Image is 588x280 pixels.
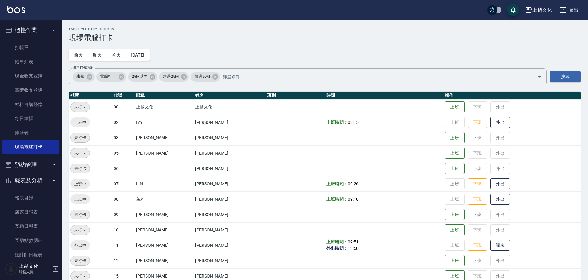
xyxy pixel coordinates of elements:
span: 上班中 [70,196,90,203]
a: 帳單列表 [2,55,59,69]
a: 材料自購登錄 [2,97,59,112]
a: 報表目錄 [2,191,59,205]
button: 外出 [490,178,510,190]
td: 07 [112,176,135,191]
button: 上班 [445,255,465,266]
td: 03 [112,130,135,145]
p: 服務人員 [19,269,50,275]
td: 11 [112,238,135,253]
td: IVY [135,115,194,130]
button: 櫃檯作業 [2,22,59,38]
div: 25M以內 [128,72,158,82]
span: 13:50 [348,246,359,251]
td: [PERSON_NAME] [194,130,266,145]
button: 下班 [468,178,487,190]
a: 打帳單 [2,41,59,55]
span: 09:51 [348,239,359,244]
span: 上班中 [70,181,90,187]
td: 00 [112,99,135,115]
button: 下班 [468,117,487,128]
th: 暱稱 [135,92,194,100]
button: 昨天 [88,49,107,61]
h5: 上越文化 [19,263,50,269]
span: 未打卡 [71,227,90,233]
button: 下班 [468,240,487,251]
a: 設計師日報表 [2,248,59,262]
button: 上班 [445,132,465,144]
span: 超過25M [159,73,182,80]
button: 上班 [445,209,465,220]
td: [PERSON_NAME] [194,115,266,130]
div: 電腦打卡 [96,72,126,82]
td: 08 [112,191,135,207]
td: 10 [112,222,135,238]
td: [PERSON_NAME] [194,253,266,268]
th: 姓名 [194,92,266,100]
b: 上班時間： [326,181,348,186]
button: 歸來 [490,240,510,251]
button: 外出 [490,194,510,205]
td: [PERSON_NAME] [194,207,266,222]
span: 未知 [73,73,88,80]
b: 外出時間： [326,246,348,251]
b: 上班時間： [326,239,348,244]
a: 現金收支登錄 [2,69,59,83]
td: 12 [112,253,135,268]
td: [PERSON_NAME] [194,161,266,176]
a: 店家日報表 [2,205,59,219]
td: LIN [135,176,194,191]
td: [PERSON_NAME] [135,253,194,268]
button: 前天 [69,49,88,61]
button: 報表及分析 [2,172,59,188]
img: Logo [7,6,25,13]
td: 02 [112,115,135,130]
td: 06 [112,161,135,176]
div: 超過50M [191,72,220,82]
span: 09:10 [348,197,359,202]
span: 未打卡 [71,211,90,218]
div: 超過25M [159,72,189,82]
a: 高階收支登錄 [2,83,59,97]
td: [PERSON_NAME] [194,176,266,191]
a: 互助點數明細 [2,233,59,247]
button: 下班 [468,194,487,205]
th: 操作 [443,92,581,100]
span: 未打卡 [71,273,90,279]
h3: 現場電腦打卡 [69,34,581,42]
b: 上班時間： [326,120,348,125]
button: [DATE] [126,49,149,61]
td: 09 [112,207,135,222]
span: 外出中 [70,242,90,249]
td: [PERSON_NAME] [135,207,194,222]
span: 超過50M [191,73,214,80]
td: [PERSON_NAME] [135,130,194,145]
th: 時間 [325,92,443,100]
td: 上越文化 [194,99,266,115]
button: 上越文化 [522,4,554,16]
span: 未打卡 [71,165,90,172]
div: 上越文化 [532,6,552,14]
a: 現場電腦打卡 [2,140,59,154]
h2: Employee Daily Clock In [69,27,581,31]
button: save [507,4,519,16]
button: 搜尋 [550,71,581,82]
span: 09:26 [348,181,359,186]
button: Open [535,72,545,82]
button: 上班 [445,163,465,174]
div: 未知 [73,72,95,82]
td: 茉莉 [135,191,194,207]
b: 上班時間： [326,197,348,202]
span: 未打卡 [71,258,90,264]
a: 每日結帳 [2,112,59,126]
button: 登出 [557,4,581,16]
td: 上越文化 [135,99,194,115]
span: 未打卡 [71,104,90,110]
span: 上班中 [70,119,90,126]
span: 09:15 [348,120,359,125]
td: [PERSON_NAME] [194,191,266,207]
th: 代號 [112,92,135,100]
td: [PERSON_NAME] [194,238,266,253]
th: 班別 [266,92,325,100]
a: 排班表 [2,126,59,140]
td: [PERSON_NAME] [135,238,194,253]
